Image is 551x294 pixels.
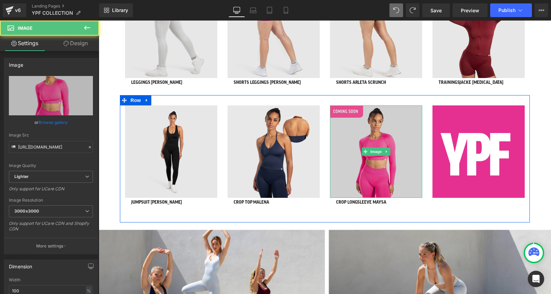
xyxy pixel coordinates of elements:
h1: LEGGINGS [PERSON_NAME] [32,59,113,66]
a: Desktop [229,3,245,17]
h1: SHORTS ARLETA SCRUNCH [237,59,318,66]
b: 3000x3000 [14,208,39,214]
div: Image Src [9,133,93,138]
span: Library [112,7,128,13]
h1: TRAININGSJACKE [MEDICAL_DATA] [340,59,421,66]
div: Image Quality [9,163,93,168]
div: Only support for UCare CDN [9,186,93,196]
h1: SHORTS LEGGINGS [PERSON_NAME] [135,59,216,66]
span: Image [18,25,32,31]
a: Laptop [245,3,261,17]
div: Width [9,278,93,282]
h1: CROP TOP MALENA [135,178,216,186]
button: More settings [4,238,98,254]
a: v6 [3,3,26,17]
div: Only support for UCare CDN and Shopify CDN [9,221,93,236]
div: Open Intercom Messenger [528,271,544,287]
span: Publish [498,8,515,13]
button: Publish [490,3,532,17]
b: Lighter [14,174,29,179]
div: or [9,119,93,126]
span: Preview [461,7,479,14]
a: Tablet [261,3,278,17]
p: More settings [36,243,64,249]
button: Redo [406,3,419,17]
div: Dimension [9,260,32,269]
div: v6 [14,6,22,15]
input: Link [9,141,93,153]
a: Landing Pages [32,3,99,9]
span: YPF COLLECTION [32,10,73,16]
button: Undo [389,3,403,17]
a: Browse gallery [39,116,68,128]
button: More [535,3,548,17]
span: Row [30,75,44,85]
h1: CROP LONGSLEEVE MAYSA [237,178,318,186]
span: Image [270,127,285,135]
h1: JUMPSUIT [PERSON_NAME] [32,178,113,186]
a: New Library [99,3,133,17]
span: Save [430,7,442,14]
div: Image [9,58,23,68]
a: Expand / Collapse [285,127,292,135]
div: Image Resolution [9,198,93,203]
a: Design [51,36,100,51]
a: Preview [453,3,487,17]
a: Expand / Collapse [44,75,53,85]
a: Mobile [278,3,294,17]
